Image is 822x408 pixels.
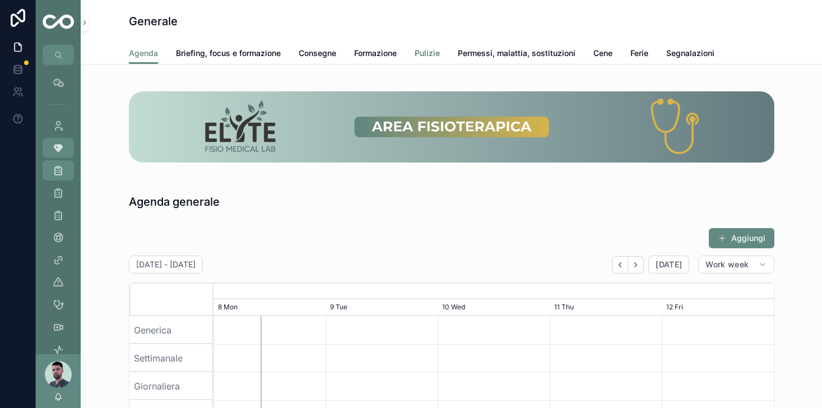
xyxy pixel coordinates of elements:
[550,299,662,316] div: 11 Thu
[129,194,220,210] h1: Agenda generale
[213,299,326,316] div: 8 Mon
[129,43,158,64] a: Agenda
[326,299,438,316] div: 9 Tue
[129,316,213,344] div: Generica
[705,259,749,270] span: Work week
[415,43,440,66] a: Pulizie
[176,48,281,59] span: Briefing, focus e formazione
[666,43,714,66] a: Segnalazioni
[630,48,648,59] span: Ferie
[698,256,774,273] button: Work week
[136,259,196,270] h2: [DATE] - [DATE]
[299,48,336,59] span: Consegne
[438,299,550,316] div: 10 Wed
[176,43,281,66] a: Briefing, focus e formazione
[36,65,81,354] div: scrollable content
[648,256,689,273] button: [DATE]
[458,43,575,66] a: Permessi, malattia, sostituzioni
[630,43,648,66] a: Ferie
[129,372,213,400] div: Giornaliera
[354,48,397,59] span: Formazione
[593,43,612,66] a: Cene
[662,299,774,316] div: 12 Fri
[129,344,213,372] div: Settimanale
[129,91,774,163] img: 16062-6.png
[593,48,612,59] span: Cene
[656,259,682,270] span: [DATE]
[299,43,336,66] a: Consegne
[354,43,397,66] a: Formazione
[458,48,575,59] span: Permessi, malattia, sostituzioni
[666,48,714,59] span: Segnalazioni
[129,13,178,29] h1: Generale
[709,228,774,248] button: Aggiungi
[129,48,158,59] span: Agenda
[43,15,74,31] img: App logo
[415,48,440,59] span: Pulizie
